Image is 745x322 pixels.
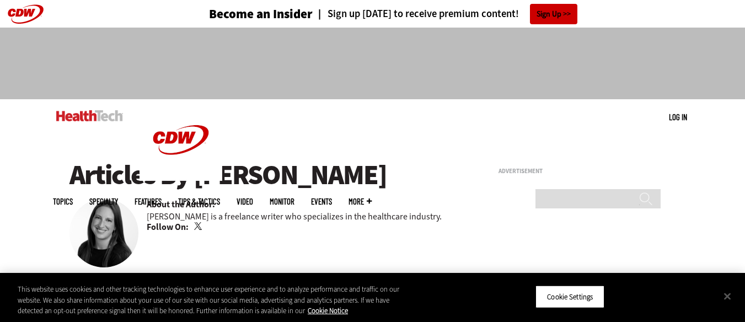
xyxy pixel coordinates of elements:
[530,4,577,24] a: Sign Up
[178,197,220,206] a: Tips & Tactics
[140,172,222,184] a: CDW
[715,284,739,308] button: Close
[140,99,222,181] img: Home
[669,111,687,123] div: User menu
[535,285,604,308] button: Cookie Settings
[237,197,253,206] a: Video
[18,284,410,316] div: This website uses cookies and other tracking technologies to enhance user experience and to analy...
[135,197,162,206] a: Features
[56,110,123,121] img: Home
[168,8,313,20] a: Become an Insider
[194,222,204,231] a: Twitter
[53,197,73,206] span: Topics
[308,306,348,315] a: More information about your privacy
[669,112,687,122] a: Log in
[311,197,332,206] a: Events
[349,197,372,206] span: More
[209,8,313,20] h3: Become an Insider
[270,197,294,206] a: MonITor
[89,197,118,206] span: Specialty
[313,9,519,19] a: Sign up [DATE] to receive premium content!
[69,198,138,267] img: Erin Laviola
[147,221,189,233] b: Follow On:
[499,179,664,316] iframe: advertisement
[172,39,574,88] iframe: advertisement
